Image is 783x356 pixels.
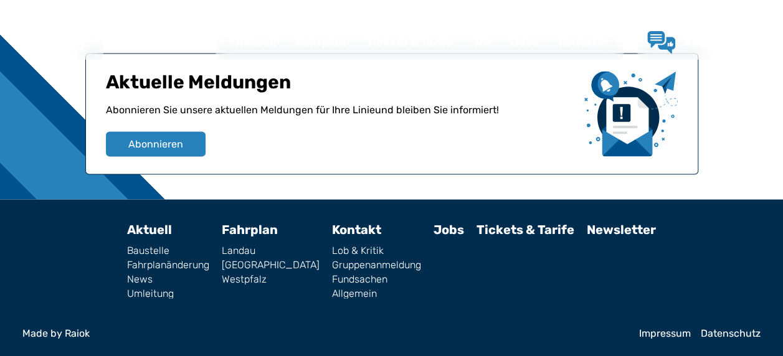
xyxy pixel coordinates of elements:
a: Landau [222,245,320,255]
a: Fahrplan [222,222,278,237]
a: Datenschutz [701,328,761,338]
img: newsletter [584,71,678,156]
button: Abonnieren [106,131,206,156]
a: Jobs [501,26,549,59]
span: Lob & Kritik [685,35,749,49]
a: News [127,274,209,284]
a: Fahrplan [286,26,356,59]
a: Wir [463,26,501,59]
a: [GEOGRAPHIC_DATA] [222,260,320,269]
span: Abonnieren [128,136,183,151]
a: Impressum [639,328,691,338]
a: Fundsachen [332,274,421,284]
a: Lob & Kritik [332,245,421,255]
a: Kontakt [549,26,614,59]
a: Umleitung [127,288,209,298]
a: Kontakt [332,222,381,237]
a: Gruppenanmeldung [332,260,421,269]
a: Aktuell [127,222,172,237]
a: Newsletter [587,222,656,237]
img: QNV Logo [40,34,88,51]
a: Westpfalz [222,274,320,284]
a: Aktuell [225,26,286,59]
a: Allgemein [332,288,421,298]
a: Baustelle [127,245,209,255]
a: Made by Raiok [22,328,629,338]
a: Tickets & Tarife [477,222,574,237]
h1: Aktuelle Meldungen [106,71,574,102]
p: Abonnieren Sie unsere aktuellen Meldungen für Ihre Linie und bleiben Sie informiert! [106,102,574,131]
a: QNV Logo [40,30,88,55]
a: Lob & Kritik [647,31,749,54]
a: Tickets & Tarife [356,26,463,59]
a: Fahrplanänderung [127,260,209,269]
a: Jobs [434,222,464,237]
